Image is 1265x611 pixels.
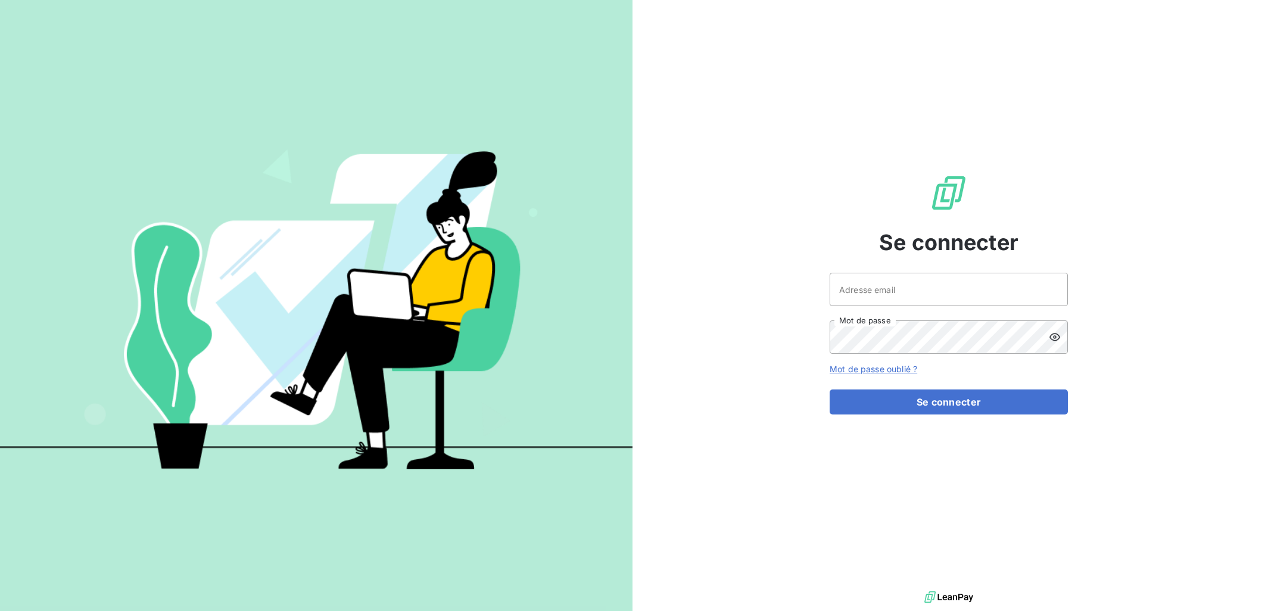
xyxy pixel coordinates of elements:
[930,174,968,212] img: Logo LeanPay
[879,226,1018,258] span: Se connecter
[924,588,973,606] img: logo
[830,273,1068,306] input: placeholder
[830,389,1068,414] button: Se connecter
[830,364,917,374] a: Mot de passe oublié ?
